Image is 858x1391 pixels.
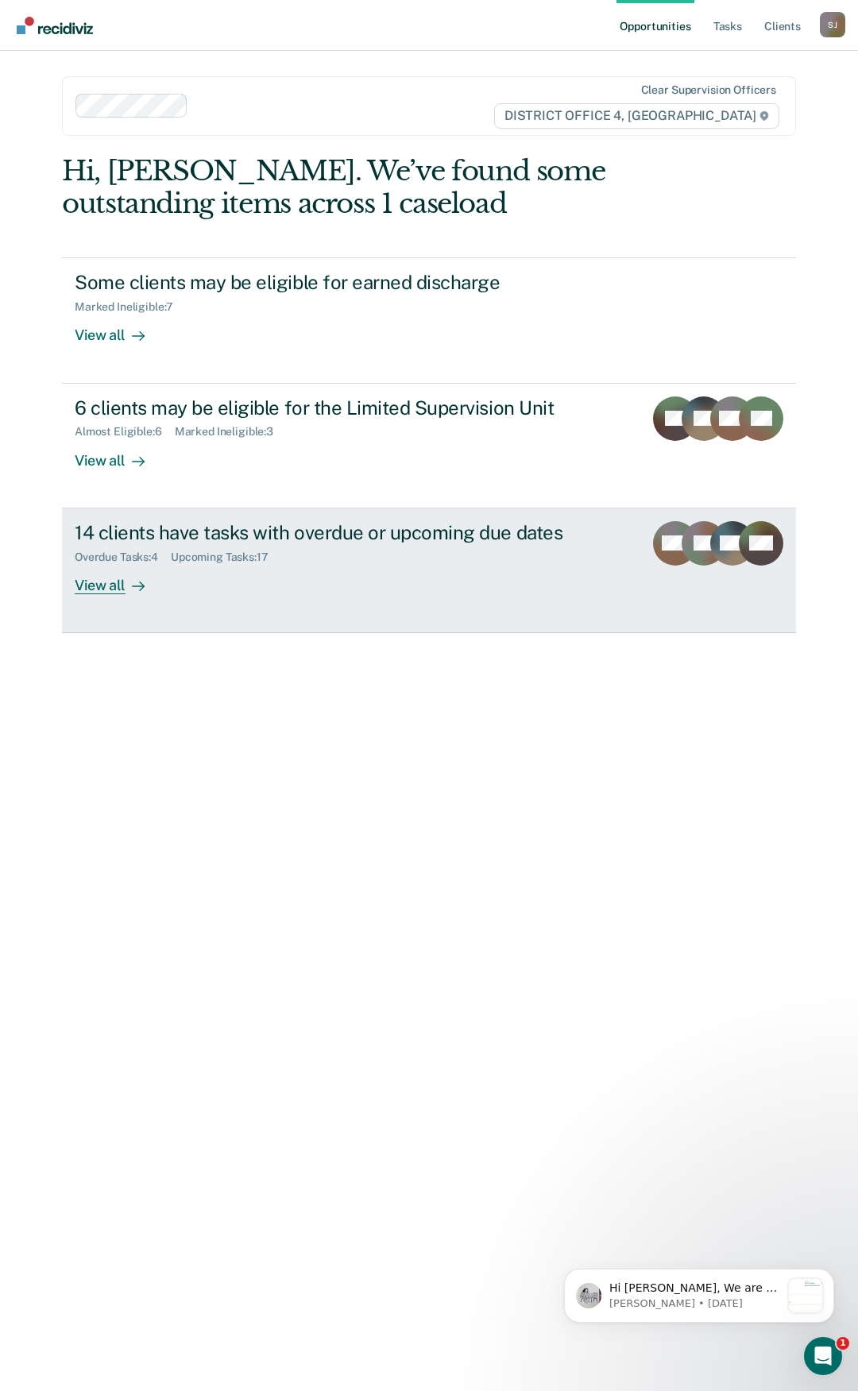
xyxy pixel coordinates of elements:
div: Marked Ineligible : 3 [175,425,286,439]
a: Some clients may be eligible for earned dischargeMarked Ineligible:7View all [62,257,796,383]
p: Message from Kim, sent 1w ago [69,60,241,74]
div: Clear supervision officers [641,83,776,97]
div: Overdue Tasks : 4 [75,551,171,564]
div: Marked Ineligible : 7 [75,300,185,314]
a: 14 clients have tasks with overdue or upcoming due datesOverdue Tasks:4Upcoming Tasks:17View all [62,508,796,633]
div: View all [75,563,164,594]
div: S J [820,12,845,37]
div: View all [75,439,164,469]
div: 14 clients have tasks with overdue or upcoming due dates [75,521,631,544]
div: Upcoming Tasks : 17 [171,551,281,564]
span: 1 [837,1337,849,1350]
div: Almost Eligible : 6 [75,425,175,439]
img: Recidiviz [17,17,93,34]
span: Hi [PERSON_NAME], We are so excited to announce a brand new feature: AI case note search! 📣 Findi... [69,44,241,452]
div: 6 clients may be eligible for the Limited Supervision Unit [75,396,631,419]
button: Profile dropdown button [820,12,845,37]
div: View all [75,314,164,345]
div: Hi, [PERSON_NAME]. We’ve found some outstanding items across 1 caseload [62,155,649,220]
a: 6 clients may be eligible for the Limited Supervision UnitAlmost Eligible:6Marked Ineligible:3Vie... [62,384,796,508]
iframe: Intercom notifications message [540,1237,858,1348]
span: DISTRICT OFFICE 4, [GEOGRAPHIC_DATA] [494,103,779,129]
div: Some clients may be eligible for earned discharge [75,271,632,294]
iframe: Intercom live chat [804,1337,842,1375]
